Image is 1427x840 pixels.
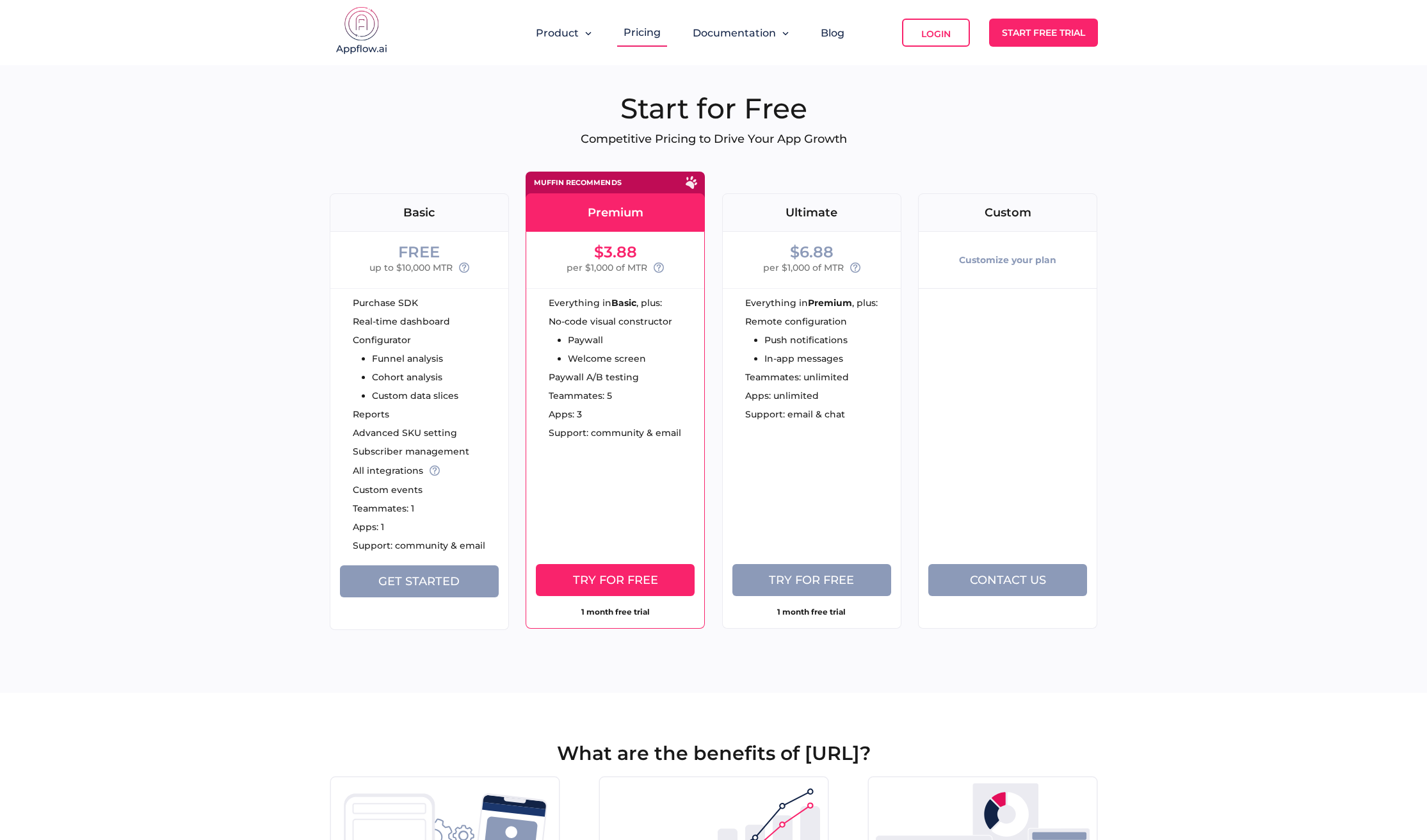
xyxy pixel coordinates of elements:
[372,373,458,382] li: Cohort analysis
[353,428,457,437] span: Advanced SKU setting
[353,317,450,326] span: Real-time dashboard
[353,335,458,400] ul: Configurator
[353,466,423,475] span: All integrations
[790,245,834,260] div: $6.88
[568,354,672,363] li: Welcome screen
[581,607,650,617] strong: 1 month free trial
[526,207,704,218] div: Premium
[777,607,846,617] strong: 1 month free trial
[549,410,582,419] span: Apps: 3
[723,207,901,218] div: Ultimate
[745,391,819,400] span: Apps: unlimited
[330,207,508,218] div: Basic
[732,564,891,596] button: Try for free
[549,317,672,363] ul: No-code visual constructor
[353,541,485,550] span: Support: community & email
[745,317,848,363] ul: Remote configuration
[353,447,469,456] span: Subscriber management
[764,354,848,363] li: In-app messages
[549,428,681,437] span: Support: community & email
[330,132,1098,146] p: Competitive Pricing to Drive Your App Growth
[330,6,394,58] img: appflow.ai-logo
[624,26,661,38] a: Pricing
[536,27,579,39] span: Product
[369,260,453,275] span: up to $10,000 MTR
[549,373,639,382] span: Paywall A/B testing
[340,565,499,597] button: Get Started
[745,410,845,419] span: Support: email & chat
[549,391,612,400] span: Teammates: 5
[534,179,622,186] div: Muffin recommends
[611,298,636,307] strong: Basic
[536,27,592,39] button: Product
[693,27,776,39] span: Documentation
[353,485,423,494] span: Custom events
[549,298,704,307] div: Everything in , plus:
[902,19,970,47] a: Login
[821,27,844,39] a: Blog
[769,573,854,587] span: Try for free
[372,354,458,363] li: Funnel analysis
[693,27,789,39] button: Documentation
[372,391,458,400] li: Custom data slices
[764,335,848,344] li: Push notifications
[763,260,844,275] span: per $1,000 of MTR
[330,91,1098,125] h1: Start for Free
[353,298,418,307] span: Purchase SDK
[568,335,672,344] li: Paywall
[378,574,460,588] span: Get Started
[536,564,695,596] button: Try for free
[808,298,852,307] strong: Premium
[745,373,849,382] span: Teammates: unlimited
[919,207,1097,218] div: Custom
[959,245,1056,275] div: Customize your plan
[928,564,1087,596] button: Contact us
[353,522,384,531] span: Apps: 1
[989,19,1098,47] a: Start Free Trial
[573,573,658,587] span: Try for free
[353,410,389,419] span: Reports
[353,504,414,513] span: Teammates: 1
[567,260,647,275] span: per $1,000 of MTR
[398,245,440,260] div: FREE
[745,298,901,307] div: Everything in , plus:
[594,245,637,260] div: $3.88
